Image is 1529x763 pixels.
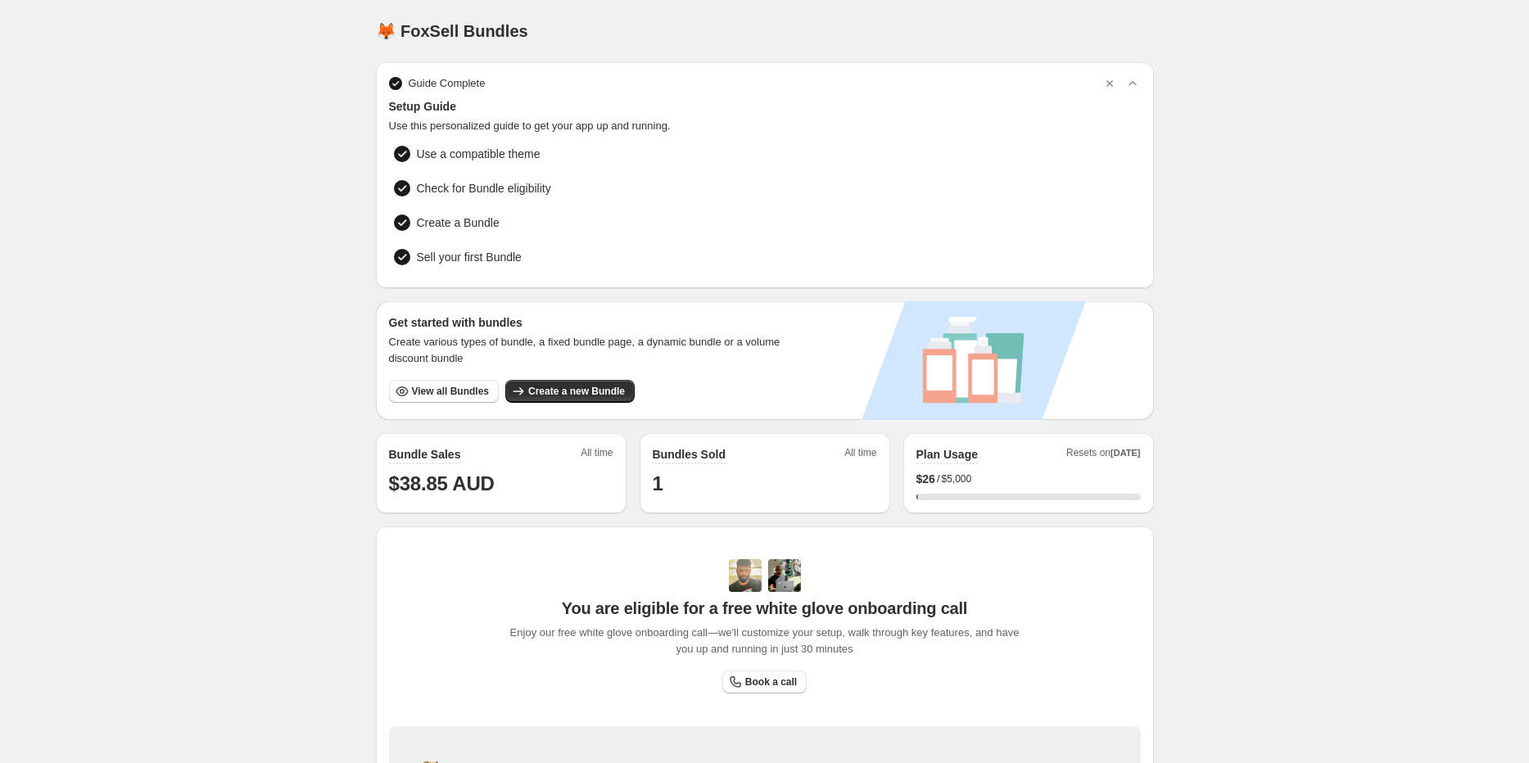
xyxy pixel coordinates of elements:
span: Use this personalized guide to get your app up and running. [389,118,1141,134]
span: Resets on [1066,446,1141,464]
span: Create a new Bundle [528,385,625,398]
img: Adi [729,559,762,592]
h1: 🦊 FoxSell Bundles [376,21,528,41]
h2: Bundles Sold [653,446,726,463]
span: Setup Guide [389,98,1141,115]
span: Enjoy our free white glove onboarding call—we'll customize your setup, walk through key features,... [501,625,1028,657]
span: Create a Bundle [417,214,500,231]
img: Prakhar [768,559,801,592]
h1: 1 [653,471,877,497]
span: Use a compatible theme [417,146,541,162]
span: All time [581,446,613,464]
span: Check for Bundle eligibility [417,180,551,196]
span: $5,000 [942,472,972,485]
span: Sell your first Bundle [417,249,522,265]
span: Create various types of bundle, a fixed bundle page, a dynamic bundle or a volume discount bundle [389,334,796,367]
div: / [916,471,1141,487]
h1: $38.85 AUD [389,471,613,497]
h2: Plan Usage [916,446,978,463]
span: All time [844,446,876,464]
a: Book a call [722,670,807,693]
span: View all Bundles [412,385,489,398]
span: [DATE] [1111,448,1140,458]
span: $ 26 [916,471,935,487]
span: Book a call [745,675,797,689]
button: Create a new Bundle [505,380,635,403]
button: View all Bundles [389,380,499,403]
span: Guide Complete [409,75,486,92]
h2: Bundle Sales [389,446,461,463]
span: You are eligible for a free white glove onboarding call [562,598,967,618]
h3: Get started with bundles [389,314,796,331]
